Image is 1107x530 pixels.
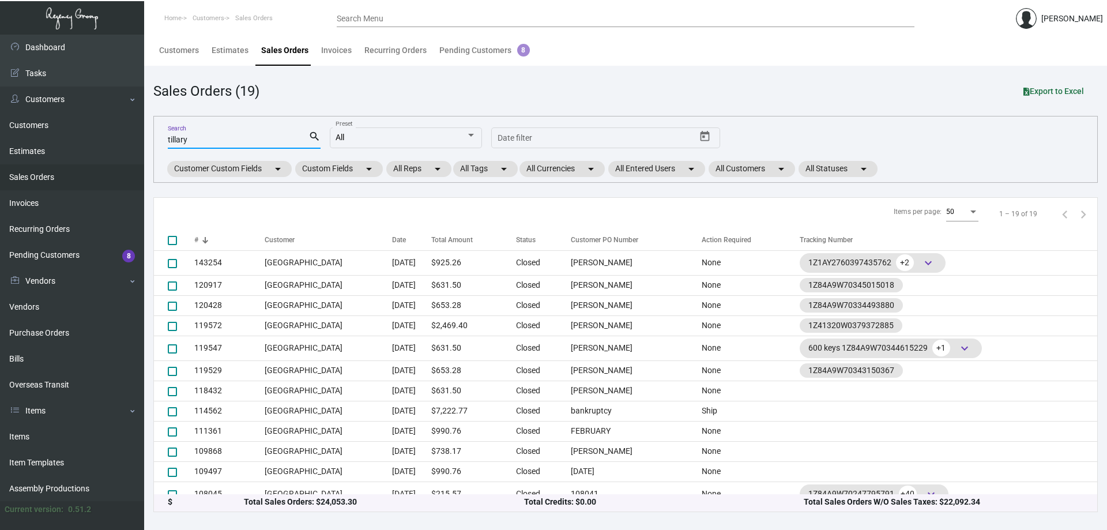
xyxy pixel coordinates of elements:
[516,275,565,295] td: Closed
[808,279,894,291] div: 1Z84A9W70345015018
[702,315,800,336] td: None
[271,162,285,176] mat-icon: arrow_drop_down
[808,364,894,377] div: 1Z84A9W70343150367
[565,250,702,275] td: [PERSON_NAME]
[516,235,565,245] div: Status
[265,461,391,482] td: [GEOGRAPHIC_DATA]
[153,81,259,102] div: Sales Orders (19)
[392,441,432,461] td: [DATE]
[702,461,800,482] td: None
[431,235,473,245] div: Total Amount
[392,275,432,295] td: [DATE]
[431,360,516,381] td: $653.28
[235,14,273,22] span: Sales Orders
[946,208,954,216] span: 50
[265,441,391,461] td: [GEOGRAPHIC_DATA]
[392,381,432,401] td: [DATE]
[194,275,265,295] td: 120917
[265,381,391,401] td: [GEOGRAPHIC_DATA]
[516,441,565,461] td: Closed
[439,44,530,57] div: Pending Customers
[1041,13,1103,25] div: [PERSON_NAME]
[362,162,376,176] mat-icon: arrow_drop_down
[194,250,265,275] td: 143254
[194,295,265,315] td: 120428
[702,295,800,315] td: None
[194,482,265,506] td: 108045
[808,340,973,357] div: 600 keys 1Z84A9W70344615229
[709,161,795,177] mat-chip: All Customers
[194,336,265,360] td: 119547
[684,162,698,176] mat-icon: arrow_drop_down
[265,401,391,421] td: [GEOGRAPHIC_DATA]
[565,315,702,336] td: [PERSON_NAME]
[193,14,224,22] span: Customers
[800,235,1097,245] div: Tracking Number
[543,134,640,143] input: End date
[702,250,800,275] td: None
[431,275,516,295] td: $631.50
[608,161,705,177] mat-chip: All Entered Users
[261,44,308,57] div: Sales Orders
[265,275,391,295] td: [GEOGRAPHIC_DATA]
[431,401,516,421] td: $7,222.77
[265,295,391,315] td: [GEOGRAPHIC_DATA]
[68,503,91,516] div: 0.51.2
[808,299,894,311] div: 1Z84A9W70334493880
[519,161,605,177] mat-chip: All Currencies
[516,360,565,381] td: Closed
[431,315,516,336] td: $2,469.40
[194,235,265,245] div: #
[431,250,516,275] td: $925.26
[5,503,63,516] div: Current version:
[431,482,516,506] td: $215.57
[194,441,265,461] td: 109868
[571,235,638,245] div: Customer PO Number
[899,486,917,502] span: +40
[265,250,391,275] td: [GEOGRAPHIC_DATA]
[516,336,565,360] td: Closed
[453,161,518,177] mat-chip: All Tags
[498,134,533,143] input: Start date
[565,295,702,315] td: [PERSON_NAME]
[702,482,800,506] td: None
[808,486,940,503] div: 1Z84A9W70247795791
[565,401,702,421] td: bankruptcy
[584,162,598,176] mat-icon: arrow_drop_down
[194,421,265,441] td: 111361
[392,421,432,441] td: [DATE]
[431,381,516,401] td: $631.50
[265,421,391,441] td: [GEOGRAPHIC_DATA]
[946,208,978,216] mat-select: Items per page:
[194,461,265,482] td: 109497
[194,235,198,245] div: #
[524,496,804,508] div: Total Credits: $0.00
[894,206,942,217] div: Items per page:
[392,235,406,245] div: Date
[392,461,432,482] td: [DATE]
[565,421,702,441] td: FEBRUARY
[265,235,295,245] div: Customer
[386,161,451,177] mat-chip: All Reps
[265,482,391,506] td: [GEOGRAPHIC_DATA]
[702,360,800,381] td: None
[194,401,265,421] td: 114562
[392,250,432,275] td: [DATE]
[565,381,702,401] td: [PERSON_NAME]
[516,461,565,482] td: Closed
[702,401,800,421] td: Ship
[999,209,1037,219] div: 1 – 19 of 19
[167,161,292,177] mat-chip: Customer Custom Fields
[1016,8,1037,29] img: admin@bootstrapmaster.com
[431,235,516,245] div: Total Amount
[212,44,248,57] div: Estimates
[516,295,565,315] td: Closed
[804,496,1083,508] div: Total Sales Orders W/O Sales Taxes: $22,092.34
[1074,205,1093,223] button: Next page
[896,254,914,271] span: +2
[565,441,702,461] td: [PERSON_NAME]
[808,319,894,332] div: 1Z41320W0379372885
[516,235,536,245] div: Status
[295,161,383,177] mat-chip: Custom Fields
[431,461,516,482] td: $990.76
